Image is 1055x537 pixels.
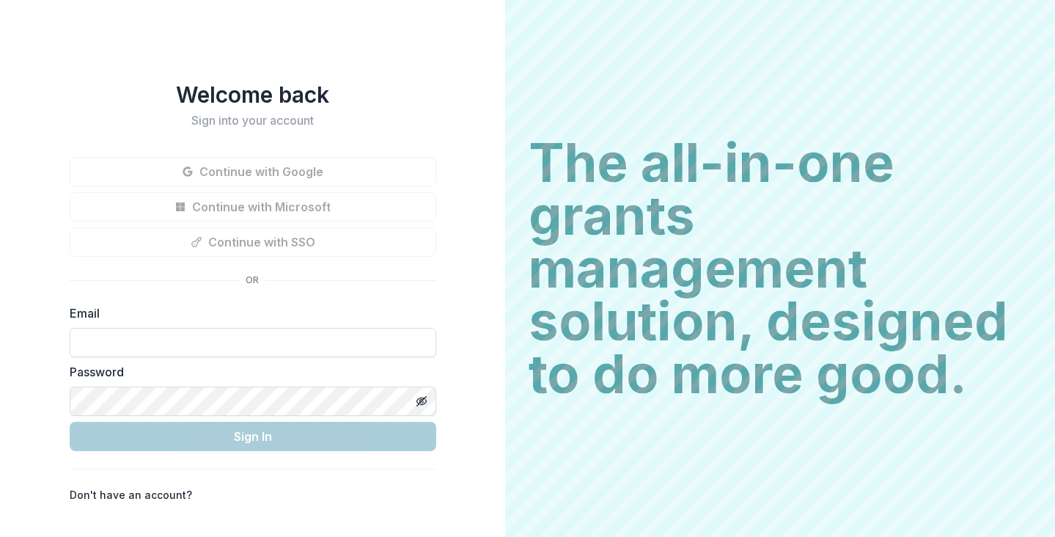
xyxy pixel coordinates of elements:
[70,422,436,451] button: Sign In
[70,487,192,503] p: Don't have an account?
[70,192,436,222] button: Continue with Microsoft
[70,81,436,108] h1: Welcome back
[70,304,427,322] label: Email
[70,363,427,381] label: Password
[410,390,433,413] button: Toggle password visibility
[70,114,436,128] h2: Sign into your account
[70,227,436,257] button: Continue with SSO
[70,157,436,186] button: Continue with Google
